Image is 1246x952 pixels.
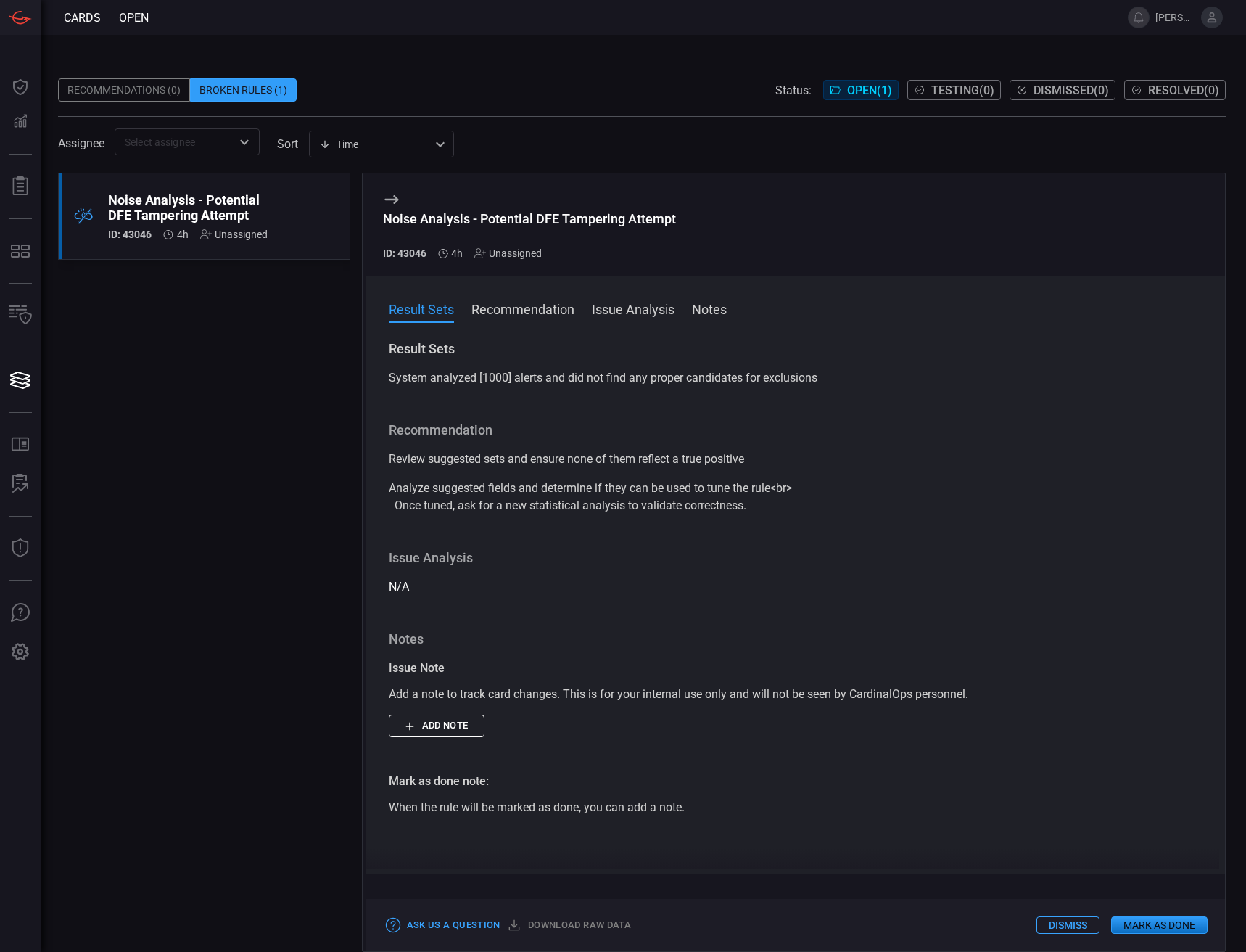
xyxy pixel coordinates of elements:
div: Unassigned [200,229,268,240]
h5: ID: 43046 [108,229,152,240]
button: Result Sets [389,300,454,317]
span: Aug 20, 2025 10:36 AM [451,247,463,259]
button: Rule Catalog [3,427,38,462]
div: Issue Note [389,660,1202,677]
button: Inventory [3,298,38,333]
button: Dismiss [1036,916,1099,934]
div: Add a note to track card changes. This is for your internal use only and will not be seen by Card... [389,686,1202,703]
div: Time [319,137,431,152]
div: Mark as done note: [389,773,1202,790]
button: Mark as Done [1111,916,1208,934]
button: ALERT ANALYSIS [3,467,38,501]
span: [PERSON_NAME].[PERSON_NAME] [1155,12,1195,23]
button: Testing(0) [907,80,1001,100]
span: Status: [775,83,812,97]
button: Issue Analysis [592,300,674,317]
span: Assignee [58,136,104,150]
input: Select assignee [119,133,231,151]
h3: Recommendation [389,422,1202,439]
button: Download raw data [504,914,635,937]
div: Broken Rules (1) [190,78,297,102]
button: MITRE - Detection Posture [3,234,38,268]
span: Dismissed ( 0 ) [1033,83,1109,97]
div: Recommendations (0) [58,78,190,102]
div: When the rule will be marked as done, you can add a note. [389,799,1202,816]
button: Open(1) [823,80,899,100]
button: Cards [3,363,38,398]
span: Testing ( 0 ) [931,83,994,97]
span: open [119,11,149,25]
span: System analyzed [1000] alerts and did not find any proper candidates for exclusions [389,371,817,385]
button: Add note [389,715,484,737]
button: Resolved(0) [1124,80,1226,100]
p: Review suggested sets and ensure none of them reflect a true positive [389,451,1202,468]
span: Resolved ( 0 ) [1148,83,1219,97]
button: Preferences [3,635,38,670]
button: Recommendation [471,300,574,317]
button: Threat Intelligence [3,531,38,566]
button: Ask Us a Question [383,914,504,937]
button: Reports [3,169,38,204]
h3: Notes [389,631,1202,648]
h3: Result Sets [389,340,1202,358]
div: Unassigned [474,247,542,259]
span: Open ( 1 ) [847,83,892,97]
button: Notes [692,300,727,317]
span: Aug 20, 2025 10:36 AM [177,229,189,240]
span: Cards [64,11,101,25]
h5: ID: 43046 [383,247,426,259]
div: N/A [389,549,1202,596]
h3: Issue Analysis [389,549,1202,567]
label: sort [277,137,298,151]
div: Noise Analysis - Potential DFE Tampering Attempt [108,192,268,223]
div: Noise Analysis - Potential DFE Tampering Attempt [383,211,676,226]
button: Dismissed(0) [1010,80,1115,100]
button: Open [234,132,255,152]
code: Analyze suggested fields and determine if they can be used to tune the rule<br> Once tuned, ask f... [389,481,792,512]
button: Ask Us A Question [3,596,38,631]
button: Dashboard [3,70,38,104]
button: Detections [3,104,38,139]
